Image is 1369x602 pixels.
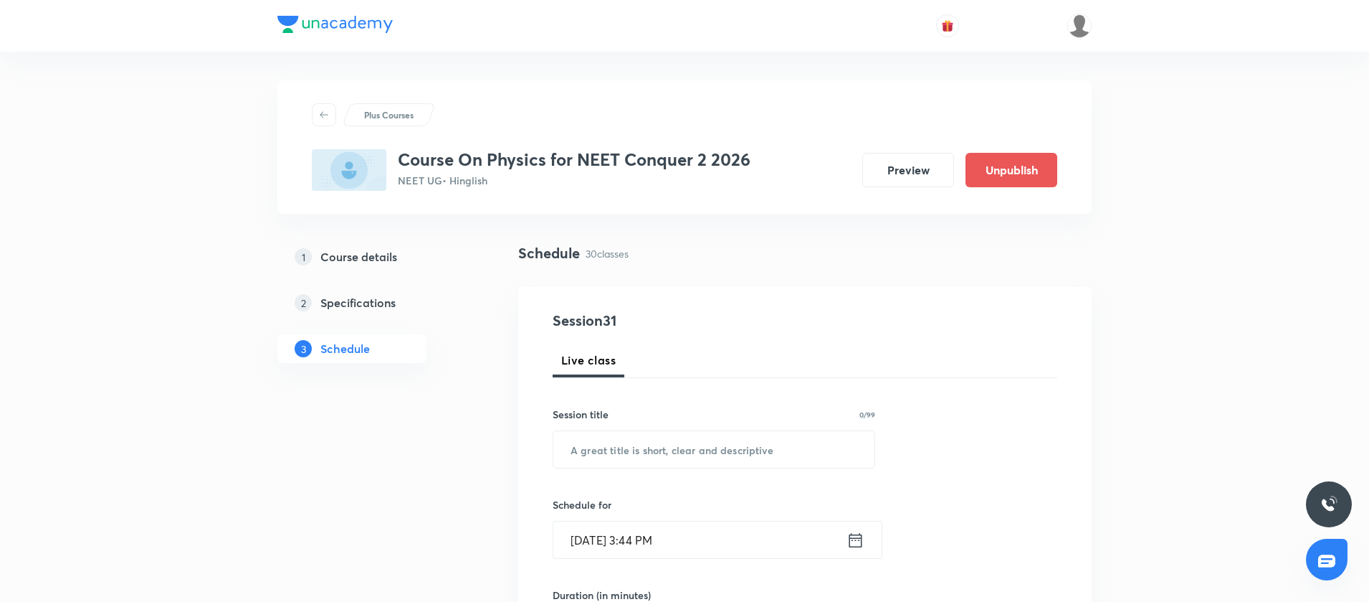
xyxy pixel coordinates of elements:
[518,243,580,264] h4: Schedule
[941,19,954,32] img: avatar
[936,14,959,37] button: avatar
[398,173,750,188] p: NEET UG • Hinglish
[862,153,954,187] button: Preview
[553,407,609,422] h6: Session title
[965,153,1057,187] button: Unpublish
[277,243,472,271] a: 1Course details
[295,294,312,311] p: 2
[277,16,393,33] img: Company Logo
[295,248,312,265] p: 1
[553,310,814,331] h4: Session 31
[320,294,396,311] h5: Specifications
[320,248,397,265] h5: Course details
[1067,14,1092,38] img: Huzaiff
[398,149,750,170] h3: Course On Physics for NEET Conquer 2 2026
[312,149,386,191] img: AE552248-58D6-4A3D-BABF-144A08537405_plus.png
[859,411,875,418] p: 0/99
[1320,496,1337,513] img: ttu
[553,497,875,512] h6: Schedule for
[586,246,629,261] p: 30 classes
[553,431,874,468] input: A great title is short, clear and descriptive
[277,288,472,317] a: 2Specifications
[277,16,393,37] a: Company Logo
[364,108,414,121] p: Plus Courses
[295,340,312,357] p: 3
[320,340,370,357] h5: Schedule
[561,352,616,369] span: Live class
